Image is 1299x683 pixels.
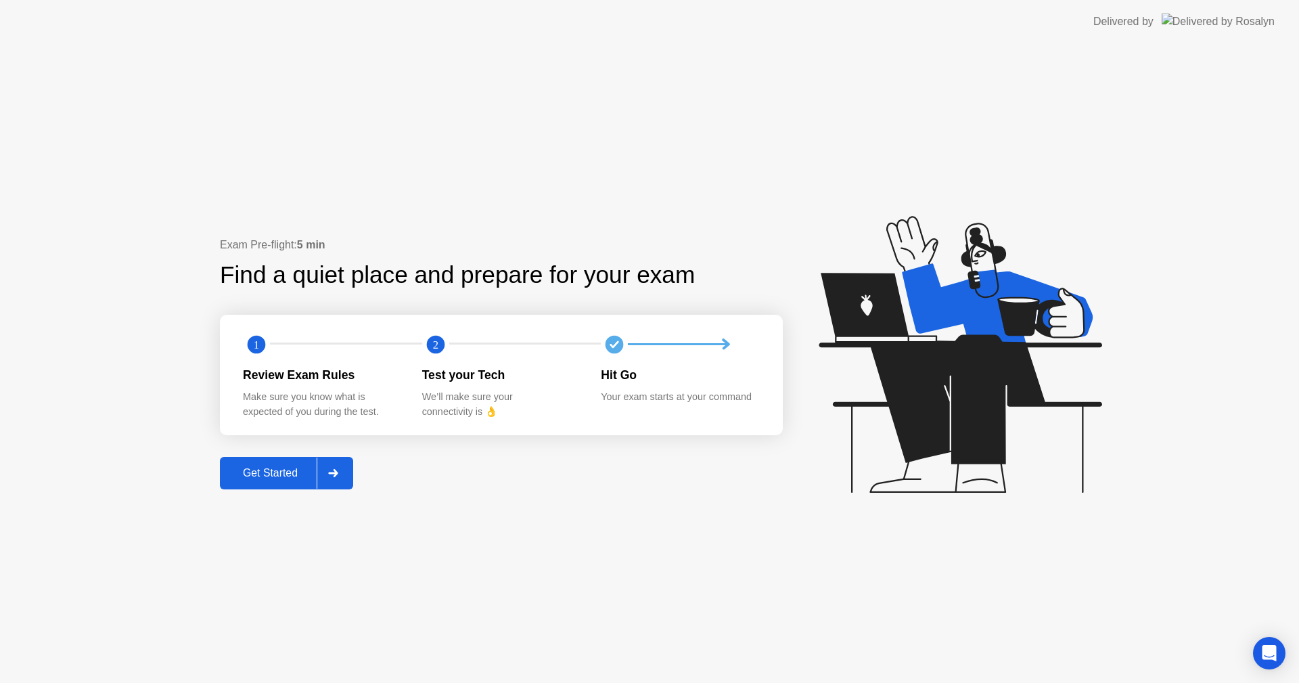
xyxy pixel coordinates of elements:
text: 1 [254,338,259,351]
b: 5 min [297,239,325,250]
div: Open Intercom Messenger [1253,637,1285,669]
div: Hit Go [601,366,758,384]
div: Your exam starts at your command [601,390,758,405]
div: Make sure you know what is expected of you during the test. [243,390,401,419]
div: Delivered by [1093,14,1154,30]
div: Get Started [224,467,317,479]
div: Test your Tech [422,366,580,384]
button: Get Started [220,457,353,489]
div: We’ll make sure your connectivity is 👌 [422,390,580,419]
text: 2 [433,338,438,351]
div: Review Exam Rules [243,366,401,384]
div: Find a quiet place and prepare for your exam [220,257,697,293]
img: Delivered by Rosalyn [1162,14,1275,29]
div: Exam Pre-flight: [220,237,783,253]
